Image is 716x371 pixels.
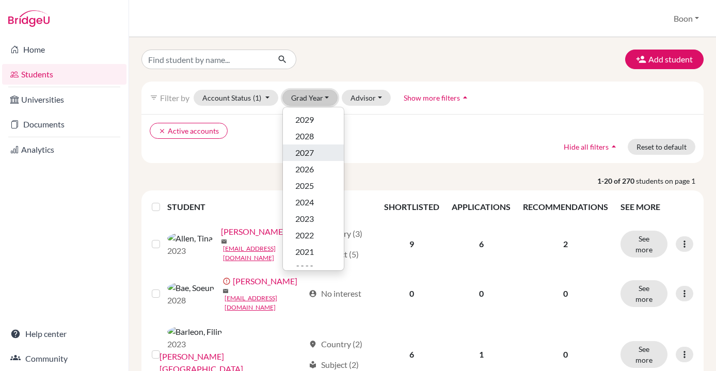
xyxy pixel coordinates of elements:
[194,90,278,106] button: Account Status(1)
[309,287,361,300] div: No interest
[167,245,213,257] p: 2023
[283,244,344,260] button: 2021
[378,269,445,318] td: 0
[141,50,269,69] input: Find student by name...
[295,130,314,142] span: 2028
[2,324,126,344] a: Help center
[2,39,126,60] a: Home
[295,246,314,258] span: 2021
[309,361,317,369] span: local_library
[523,348,608,361] p: 0
[282,90,338,106] button: Grad Year
[445,269,517,318] td: 0
[342,90,391,106] button: Advisor
[614,195,699,219] th: SEE MORE
[158,127,166,135] i: clear
[625,50,704,69] button: Add student
[150,93,158,102] i: filter_list
[609,141,619,152] i: arrow_drop_up
[669,9,704,28] button: Boon
[620,341,667,368] button: See more
[167,338,222,350] p: 2023
[167,294,214,307] p: 2028
[283,260,344,277] button: 2020
[555,139,628,155] button: Hide all filtersarrow_drop_up
[523,287,608,300] p: 0
[620,280,667,307] button: See more
[295,163,314,175] span: 2026
[404,93,460,102] span: Show more filters
[225,294,305,312] a: [EMAIL_ADDRESS][DOMAIN_NAME]
[309,359,359,371] div: Subject (2)
[309,340,317,348] span: location_on
[295,213,314,225] span: 2023
[2,139,126,160] a: Analytics
[620,231,667,257] button: See more
[628,139,695,155] button: Reset to default
[395,90,479,106] button: Show more filtersarrow_drop_up
[222,277,233,285] span: error_outline
[253,93,261,102] span: (1)
[295,196,314,208] span: 2024
[523,238,608,250] p: 2
[2,348,126,369] a: Community
[221,225,285,238] a: [PERSON_NAME]
[295,180,314,192] span: 2025
[295,262,314,275] span: 2020
[309,338,362,350] div: Country (2)
[8,10,50,27] img: Bridge-U
[283,211,344,227] button: 2023
[283,111,344,128] button: 2029
[167,282,214,294] img: Bae, Soeun
[295,114,314,126] span: 2029
[2,64,126,85] a: Students
[283,178,344,194] button: 2025
[283,144,344,161] button: 2027
[564,142,609,151] span: Hide all filters
[160,93,189,103] span: Filter by
[167,195,303,219] th: STUDENT
[295,229,314,241] span: 2022
[283,194,344,211] button: 2024
[636,175,704,186] span: students on page 1
[295,147,314,159] span: 2027
[2,89,126,110] a: Universities
[378,219,445,269] td: 9
[445,219,517,269] td: 6
[167,326,222,338] img: Barleon, Filip
[223,244,305,263] a: [EMAIL_ADDRESS][DOMAIN_NAME]
[283,128,344,144] button: 2028
[221,238,227,245] span: mail
[283,227,344,244] button: 2022
[378,195,445,219] th: SHORTLISTED
[222,288,229,294] span: mail
[445,195,517,219] th: APPLICATIONS
[282,107,344,271] div: Grad Year
[167,232,213,245] img: Allen, Tina
[2,114,126,135] a: Documents
[309,289,317,298] span: account_circle
[460,92,470,103] i: arrow_drop_up
[150,123,228,139] button: clearActive accounts
[597,175,636,186] strong: 1-20 of 270
[233,275,297,287] a: [PERSON_NAME]
[283,161,344,178] button: 2026
[517,195,614,219] th: RECOMMENDATIONS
